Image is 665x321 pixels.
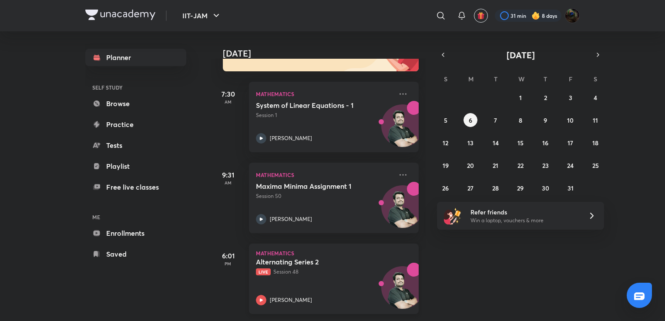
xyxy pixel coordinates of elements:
abbr: Saturday [594,75,597,83]
button: October 2, 2025 [538,90,552,104]
button: October 8, 2025 [514,113,527,127]
p: [PERSON_NAME] [270,134,312,142]
button: October 24, 2025 [564,158,578,172]
p: [PERSON_NAME] [270,296,312,304]
button: avatar [474,9,488,23]
button: October 21, 2025 [489,158,503,172]
button: IIT-JAM [177,7,227,24]
abbr: October 19, 2025 [443,161,449,170]
abbr: Monday [468,75,474,83]
span: [DATE] [507,49,535,61]
h6: SELF STUDY [85,80,186,95]
button: October 27, 2025 [463,181,477,195]
img: avatar [477,12,485,20]
a: Company Logo [85,10,155,22]
p: Session 1 [256,111,393,119]
abbr: October 13, 2025 [467,139,474,147]
button: October 6, 2025 [463,113,477,127]
h5: 6:01 [211,251,245,261]
abbr: Friday [569,75,572,83]
h5: Maxima Minima Assignment 1 [256,182,364,191]
abbr: October 2, 2025 [544,94,547,102]
button: October 1, 2025 [514,90,527,104]
abbr: October 30, 2025 [542,184,549,192]
button: October 5, 2025 [439,113,453,127]
p: PM [211,261,245,266]
h5: 9:31 [211,170,245,180]
h5: 7:30 [211,89,245,99]
abbr: October 20, 2025 [467,161,474,170]
button: October 25, 2025 [588,158,602,172]
a: Playlist [85,157,186,175]
p: Session 50 [256,192,393,200]
img: referral [444,207,461,224]
button: October 4, 2025 [588,90,602,104]
img: Avatar [382,109,423,151]
abbr: October 15, 2025 [517,139,524,147]
abbr: October 5, 2025 [444,116,447,124]
p: Mathematics [256,170,393,180]
button: October 3, 2025 [564,90,578,104]
button: October 9, 2025 [538,113,552,127]
a: Saved [85,245,186,263]
h4: [DATE] [223,48,427,59]
button: October 12, 2025 [439,136,453,150]
button: October 16, 2025 [538,136,552,150]
abbr: Sunday [444,75,447,83]
a: Planner [85,49,186,66]
button: October 26, 2025 [439,181,453,195]
h5: Alternating Series 2 [256,257,364,266]
abbr: October 29, 2025 [517,184,524,192]
abbr: October 3, 2025 [569,94,572,102]
img: streak [531,11,540,20]
p: Mathematics [256,89,393,99]
abbr: October 24, 2025 [567,161,574,170]
button: October 28, 2025 [489,181,503,195]
abbr: Tuesday [494,75,497,83]
p: [PERSON_NAME] [270,215,312,223]
a: Tests [85,137,186,154]
abbr: October 18, 2025 [592,139,598,147]
abbr: Thursday [544,75,547,83]
abbr: October 6, 2025 [469,116,472,124]
abbr: October 7, 2025 [494,116,497,124]
p: AM [211,180,245,185]
abbr: October 21, 2025 [493,161,498,170]
button: October 11, 2025 [588,113,602,127]
a: Practice [85,116,186,133]
button: October 15, 2025 [514,136,527,150]
abbr: October 8, 2025 [519,116,522,124]
button: October 13, 2025 [463,136,477,150]
p: Win a laptop, vouchers & more [470,217,578,224]
span: Live [256,268,271,275]
button: October 19, 2025 [439,158,453,172]
h5: System of Linear Equations - 1 [256,101,364,110]
abbr: October 14, 2025 [493,139,499,147]
button: October 14, 2025 [489,136,503,150]
button: October 17, 2025 [564,136,578,150]
a: Browse [85,95,186,112]
button: October 18, 2025 [588,136,602,150]
h6: Refer friends [470,207,578,217]
button: October 30, 2025 [538,181,552,195]
button: October 10, 2025 [564,113,578,127]
abbr: October 11, 2025 [593,116,598,124]
button: October 22, 2025 [514,158,527,172]
abbr: October 12, 2025 [443,139,448,147]
abbr: October 4, 2025 [594,94,597,102]
abbr: October 23, 2025 [542,161,549,170]
p: Mathematics [256,251,412,256]
button: October 7, 2025 [489,113,503,127]
p: Session 48 [256,268,393,276]
abbr: October 26, 2025 [442,184,449,192]
img: Avatar [382,190,423,232]
abbr: Wednesday [518,75,524,83]
h6: ME [85,210,186,224]
abbr: October 31, 2025 [568,184,574,192]
a: Enrollments [85,224,186,242]
abbr: October 10, 2025 [567,116,574,124]
abbr: October 16, 2025 [542,139,548,147]
button: October 29, 2025 [514,181,527,195]
abbr: October 17, 2025 [568,139,573,147]
img: Shubham Deshmukh [565,8,580,23]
